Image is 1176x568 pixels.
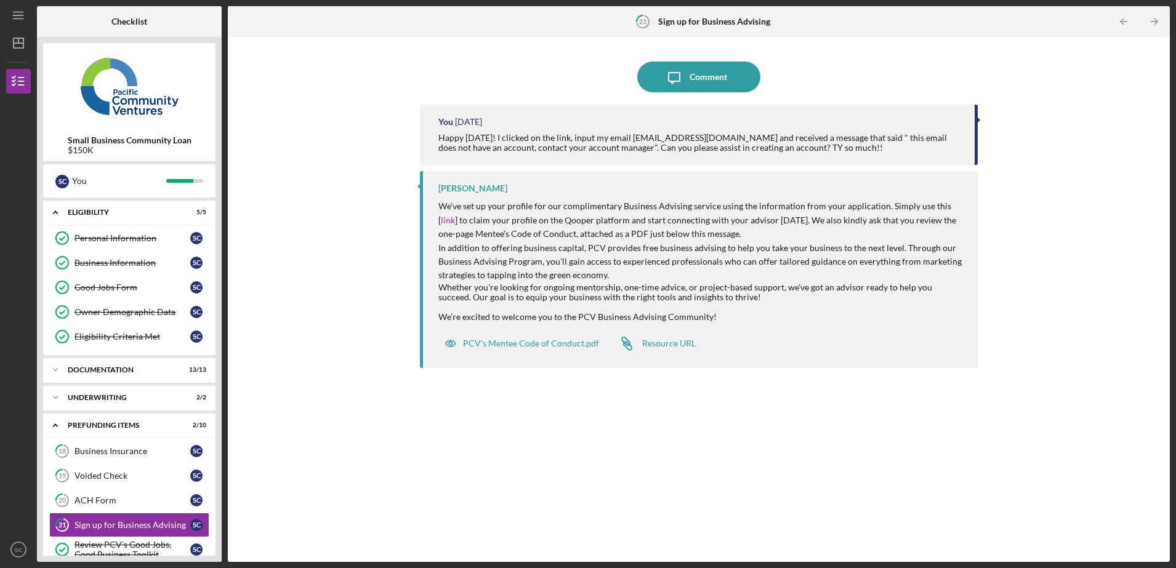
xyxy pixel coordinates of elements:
div: Personal Information [75,233,190,243]
div: You [72,170,166,191]
div: 5 / 5 [184,209,206,216]
a: 20ACH FormSC [49,488,209,513]
div: Business Insurance [75,446,190,456]
div: S C [190,470,203,482]
a: 18Business InsuranceSC [49,439,209,463]
b: Checklist [111,17,147,26]
div: You [438,117,453,127]
a: Owner Demographic DataSC [49,300,209,324]
div: Voided Check [75,471,190,481]
a: link [441,215,455,225]
tspan: 21 [58,521,66,529]
a: Good Jobs FormSC [49,275,209,300]
div: S C [190,232,203,244]
a: 19Voided CheckSC [49,463,209,488]
a: 21Sign up for Business AdvisingSC [49,513,209,537]
div: Documentation [68,366,175,374]
div: Sign up for Business Advising [75,520,190,530]
div: S C [190,306,203,318]
div: 2 / 2 [184,394,206,401]
div: [PERSON_NAME] [438,183,507,193]
div: S C [190,445,203,457]
div: S C [190,494,203,506]
div: $150K [68,145,191,155]
img: Product logo [43,49,215,123]
div: S C [190,519,203,531]
a: Resource URL [611,331,696,356]
div: ACH Form [75,495,190,505]
div: PCV's Mentee Code of Conduct.pdf [463,338,599,348]
a: Business InformationSC [49,250,209,275]
tspan: 18 [58,447,66,455]
div: Whether you're looking for ongoing mentorship, one-time advice, or project-based support, we’ve g... [438,199,965,302]
div: Resource URL [642,338,696,348]
div: We’re excited to welcome you to the PCV Business Advising Community! [438,312,965,322]
button: PCV's Mentee Code of Conduct.pdf [438,331,605,356]
div: Good Jobs Form [75,282,190,292]
b: Small Business Community Loan [68,135,191,145]
p: We’ve set up your profile for our complimentary Business Advising service using the information f... [438,199,965,241]
div: Review PCV's Good Jobs, Good Business Toolkit [75,540,190,559]
div: Business Information [75,258,190,268]
div: Comment [690,62,727,92]
tspan: 19 [58,472,66,480]
tspan: 20 [58,497,66,505]
p: In addition to offering business capital, PCV provides free business advising to help you take yo... [438,241,965,282]
text: SC [14,546,22,553]
div: Happy [DATE]! I clicked on the link, input my email [EMAIL_ADDRESS][DOMAIN_NAME] and received a m... [438,133,962,153]
div: Prefunding Items [68,422,175,429]
tspan: 21 [639,17,646,25]
div: S C [190,330,203,343]
button: Comment [637,62,760,92]
b: Sign up for Business Advising [658,17,770,26]
div: 13 / 13 [184,366,206,374]
div: Eligibility Criteria Met [75,332,190,342]
a: Personal InformationSC [49,226,209,250]
time: 2025-08-09 03:54 [455,117,482,127]
div: 2 / 10 [184,422,206,429]
button: SC [6,537,31,562]
div: S C [55,175,69,188]
div: Underwriting [68,394,175,401]
div: S C [190,257,203,269]
div: S C [190,543,203,556]
div: Owner Demographic Data [75,307,190,317]
a: Eligibility Criteria MetSC [49,324,209,349]
a: Review PCV's Good Jobs, Good Business ToolkitSC [49,537,209,562]
div: Eligibility [68,209,175,216]
div: S C [190,281,203,294]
